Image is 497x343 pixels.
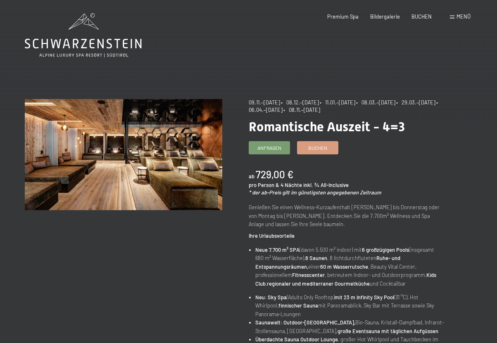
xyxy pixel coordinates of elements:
strong: Saunawelt: Outdoor-[GEOGRAPHIC_DATA], [255,319,355,326]
span: • 08.12.–[DATE] [281,99,319,106]
span: • 29.03.–[DATE] [396,99,435,106]
strong: große Eventsauna mit täglichen Aufgüssen [338,328,438,334]
em: * der ab-Preis gilt im günstigsten angegebenen Zeitraum [249,189,381,196]
span: ab [249,173,254,180]
span: • 08.03.–[DATE] [356,99,395,106]
strong: Ruhe- und Entspannungsräumen, [255,255,400,270]
span: 09.11.–[DATE] [249,99,280,106]
span: • 11.01.–[DATE] [320,99,355,106]
strong: Neue 7.700 m² SPA [255,246,300,253]
strong: mit 23 m Infinity Sky Pool [335,294,394,300]
strong: Neu: Sky Spa [255,294,287,300]
strong: regionaler und mediterraner Gourmetküche [267,280,370,287]
p: Genießen Sie einen Wellness-Kurzaufenthalt [PERSON_NAME] bis Donnerstag oder von Montag bis [PERS... [249,203,446,228]
a: Bildergalerie [370,13,400,20]
strong: 8 Saunen [305,255,327,261]
strong: 6 großzügigen Pools [362,246,409,253]
a: BUCHEN [411,13,432,20]
a: Premium Spa [327,13,359,20]
a: Buchen [297,142,338,154]
span: Romantische Auszeit - 4=3 [249,119,405,135]
span: pro Person & [249,182,279,188]
span: inkl. ¾ All-Inclusive [303,182,349,188]
strong: Fitnesscenter [292,272,325,278]
strong: finnischer Sauna [278,302,318,309]
li: (davon 5.500 m² indoor) mit (insgesamt 680 m² Wasserfläche), , 8 lichtdurchfluteten einer , Beaut... [255,246,446,288]
li: Bio-Sauna, Kristall-Dampfbad, Infrarot-Stollensauna, [GEOGRAPHIC_DATA], [255,318,446,335]
span: • 06.04.–[DATE] [249,99,440,113]
span: Buchen [308,144,327,151]
span: • 08.11.–[DATE] [283,106,320,113]
strong: 60 m Wasserrutsche [320,263,368,270]
strong: Kids Club [255,272,436,286]
span: Anfragen [257,144,281,151]
span: 4 Nächte [281,182,302,188]
span: Menü [457,13,471,20]
b: 729,00 € [256,168,293,180]
strong: Ihre Urlaubsvorteile [249,232,295,239]
a: Anfragen [249,142,290,154]
img: Romantische Auszeit - 4=3 [25,99,222,210]
strong: Überdachte Sauna Outdoor Lounge [255,336,338,343]
li: (Adults Only Rooftop) (31 °C), Hot Whirlpool, mit Panoramablick, Sky Bar mit Terrasse sowie Sky P... [255,293,446,318]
